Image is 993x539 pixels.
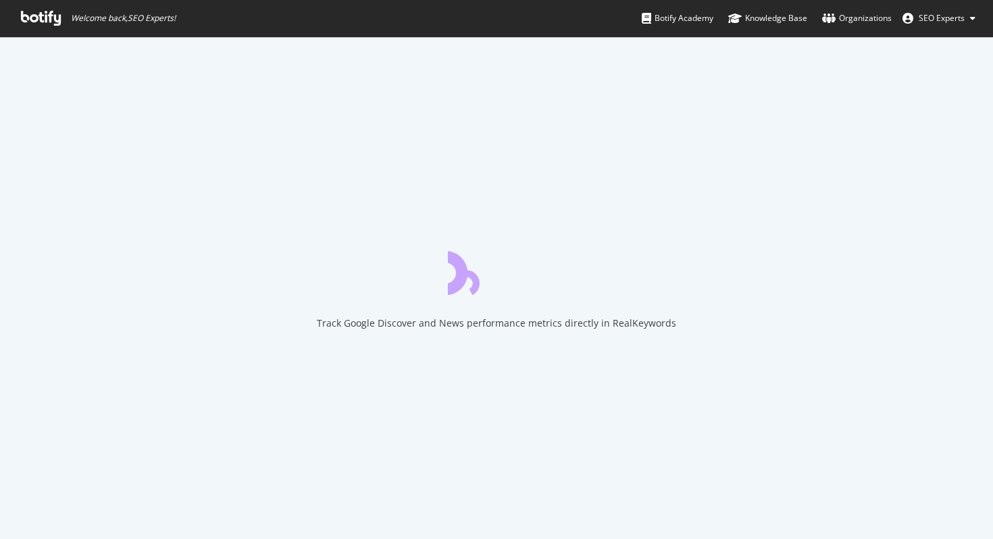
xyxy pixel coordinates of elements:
[71,13,176,24] span: Welcome back, SEO Experts !
[448,246,545,295] div: animation
[919,12,965,24] span: SEO Experts
[892,7,986,29] button: SEO Experts
[642,11,713,25] div: Botify Academy
[728,11,807,25] div: Knowledge Base
[317,317,676,330] div: Track Google Discover and News performance metrics directly in RealKeywords
[822,11,892,25] div: Organizations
